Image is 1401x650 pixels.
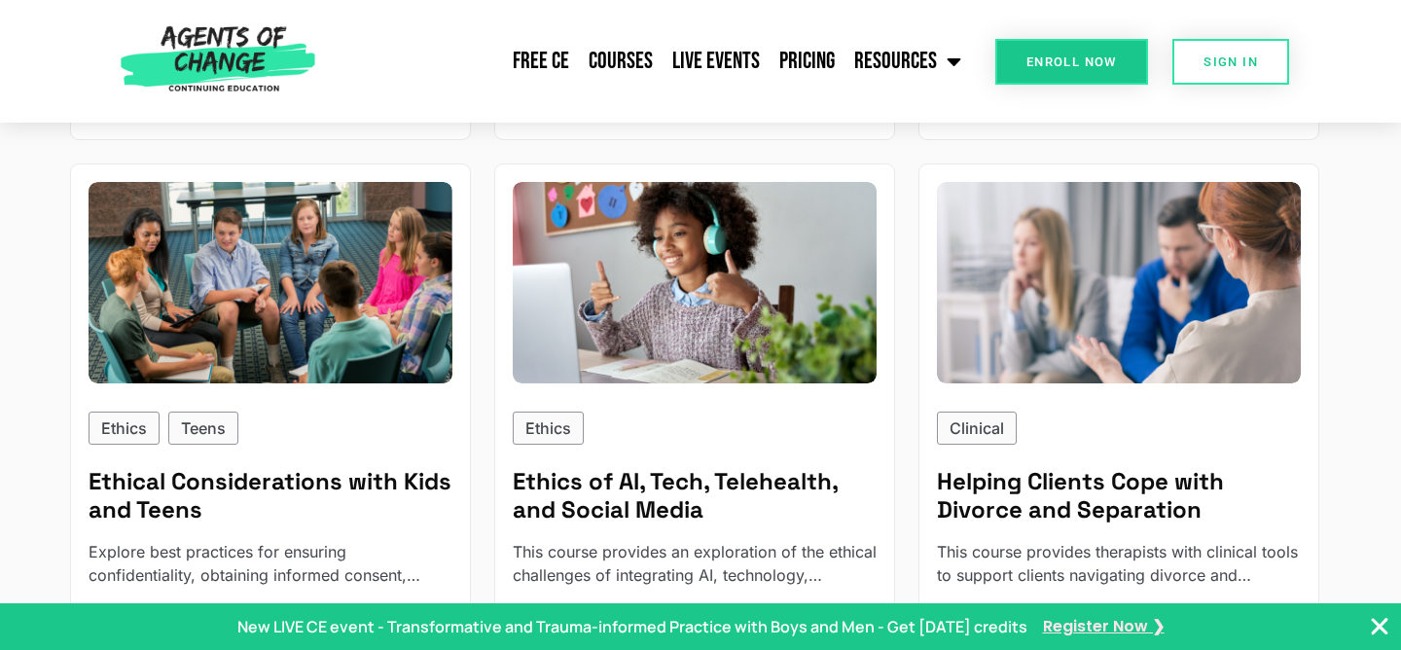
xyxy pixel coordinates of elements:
p: New LIVE CE event - Transformative and Trauma-informed Practice with Boys and Men - Get [DATE] cr... [237,615,1027,638]
p: This course provides therapists with clinical tools to support clients navigating divorce and sep... [937,540,1301,587]
button: Close Banner [1368,615,1391,638]
h5: Ethical Considerations with Kids and Teens [89,468,452,524]
a: Register Now ❯ [1043,616,1165,637]
p: Ethics [525,416,571,440]
p: Ethics [101,416,147,440]
span: SIGN IN [1203,55,1258,68]
p: Teens [181,416,226,440]
p: This course provides an exploration of the ethical challenges of integrating AI, technology, tele... [513,540,877,587]
nav: Menu [324,37,972,86]
h5: Helping Clients Cope with Divorce and Separation [937,468,1301,524]
a: Enroll Now [995,39,1148,85]
h5: Ethics of AI, Tech, Telehealth, and Social Media [513,468,877,524]
a: SIGN IN [1172,39,1289,85]
a: Resources [844,37,971,86]
a: Free CE [503,37,579,86]
p: Clinical [950,416,1004,440]
img: Ethics of AI, Tech, Telehealth, and Social Media (3 Ethics CE Credit) [513,182,877,383]
a: Live Events [663,37,770,86]
img: Ethical Considerations with Kids and Teens (3 Ethics CE Credit) [89,182,452,383]
a: Courses [579,37,663,86]
img: Helping Clients Cope with Divorce and Separation (3 General CE Credit) [937,182,1301,383]
span: Enroll Now [1026,55,1117,68]
a: Pricing [770,37,844,86]
p: Explore best practices for ensuring confidentiality, obtaining informed consent, managing parenta... [89,540,452,587]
